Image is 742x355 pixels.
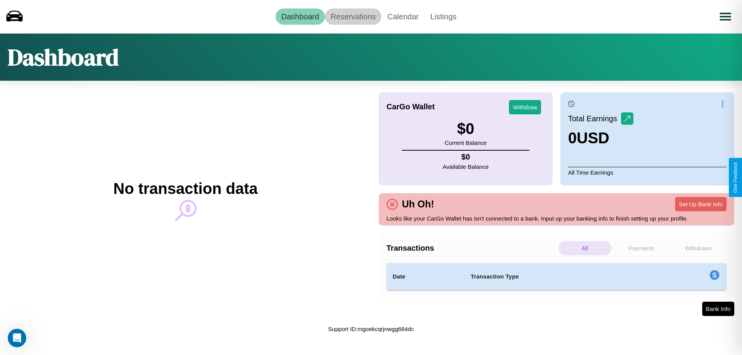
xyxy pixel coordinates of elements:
a: Dashboard [276,8,325,25]
p: All [558,241,611,255]
a: Listings [424,8,462,25]
p: Support ID: mgoekcqrjnwgg684dc [328,324,414,334]
p: Available Balance [443,161,489,172]
h4: Uh Oh! [398,199,438,210]
h3: 0 USD [568,129,633,147]
a: Calendar [381,8,424,25]
p: Payments [615,241,668,255]
h4: Date [393,272,458,281]
p: Current Balance [445,138,487,148]
h4: Transactions [386,244,556,253]
button: Withdraw [509,100,541,114]
a: Reservations [325,8,382,25]
h1: Dashboard [8,41,119,73]
h4: $ 0 [443,153,489,161]
iframe: Intercom live chat [8,329,26,347]
h3: $ 0 [445,120,487,138]
table: simple table [386,263,727,290]
h4: CarGo Wallet [386,102,435,111]
button: Bank Info [702,302,734,316]
h2: No transaction data [113,180,257,197]
p: All Time Earnings [568,167,727,178]
p: Looks like your CarGo Wallet has isn't connected to a bank. Input up your banking info to finish ... [386,213,727,224]
p: Withdraws [672,241,725,255]
div: Give Feedback [733,162,738,193]
h4: Transaction Type [471,272,646,281]
p: Total Earnings [568,112,621,126]
button: Open menu [715,6,736,27]
button: Set Up Bank Info [675,197,727,211]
